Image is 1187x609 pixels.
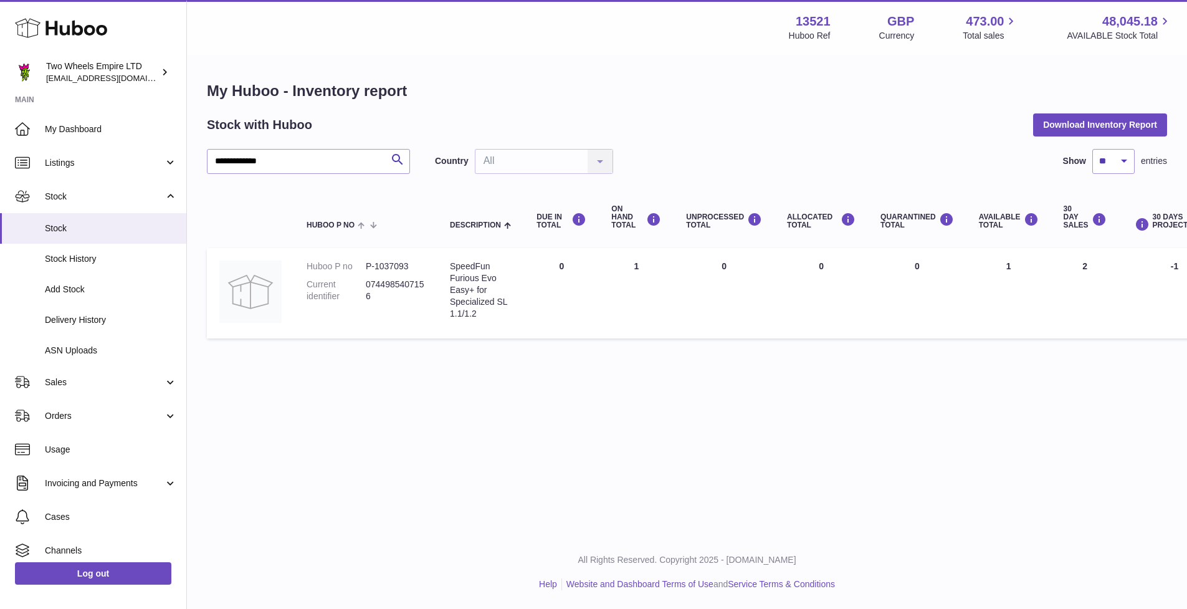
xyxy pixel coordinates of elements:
a: Help [539,579,557,589]
span: [EMAIL_ADDRESS][DOMAIN_NAME] [46,73,183,83]
span: Total sales [963,30,1018,42]
td: 2 [1051,248,1119,338]
td: 0 [524,248,599,338]
h2: Stock with Huboo [207,117,312,133]
div: SpeedFun Furious Evo Easy+ for Specialized SL 1.1/1.2 [450,261,512,319]
li: and [562,578,835,590]
a: Service Terms & Conditions [728,579,835,589]
span: Sales [45,376,164,388]
dd: P-1037093 [366,261,425,272]
a: 48,045.18 AVAILABLE Stock Total [1067,13,1172,42]
span: entries [1141,155,1167,167]
div: QUARANTINED Total [880,213,954,229]
dt: Huboo P no [307,261,366,272]
label: Country [435,155,469,167]
td: 0 [674,248,775,338]
span: Cases [45,511,177,523]
span: Stock History [45,253,177,265]
span: Listings [45,157,164,169]
a: 473.00 Total sales [963,13,1018,42]
span: Invoicing and Payments [45,477,164,489]
div: UNPROCESSED Total [686,213,762,229]
div: ON HAND Total [611,205,661,230]
img: product image [219,261,282,323]
dt: Current identifier [307,279,366,302]
span: Add Stock [45,284,177,295]
span: Huboo P no [307,221,355,229]
span: Channels [45,545,177,557]
button: Download Inventory Report [1033,113,1167,136]
strong: 13521 [796,13,831,30]
a: Log out [15,562,171,585]
label: Show [1063,155,1086,167]
span: AVAILABLE Stock Total [1067,30,1172,42]
strong: GBP [887,13,914,30]
div: DUE IN TOTAL [536,213,586,229]
div: Currency [879,30,915,42]
img: justas@twowheelsempire.com [15,63,34,82]
div: AVAILABLE Total [979,213,1039,229]
span: Description [450,221,501,229]
p: All Rights Reserved. Copyright 2025 - [DOMAIN_NAME] [197,554,1177,566]
td: 1 [966,248,1051,338]
div: Two Wheels Empire LTD [46,60,158,84]
h1: My Huboo - Inventory report [207,81,1167,101]
span: Delivery History [45,314,177,326]
a: Website and Dashboard Terms of Use [566,579,713,589]
div: Huboo Ref [789,30,831,42]
span: Stock [45,191,164,203]
span: 473.00 [966,13,1004,30]
span: 0 [915,261,920,271]
div: 30 DAY SALES [1064,205,1107,230]
span: Stock [45,223,177,234]
dd: 0744985407156 [366,279,425,302]
td: 0 [775,248,868,338]
span: Orders [45,410,164,422]
span: 48,045.18 [1102,13,1158,30]
td: 1 [599,248,674,338]
span: ASN Uploads [45,345,177,357]
span: My Dashboard [45,123,177,135]
span: Usage [45,444,177,456]
div: ALLOCATED Total [787,213,856,229]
